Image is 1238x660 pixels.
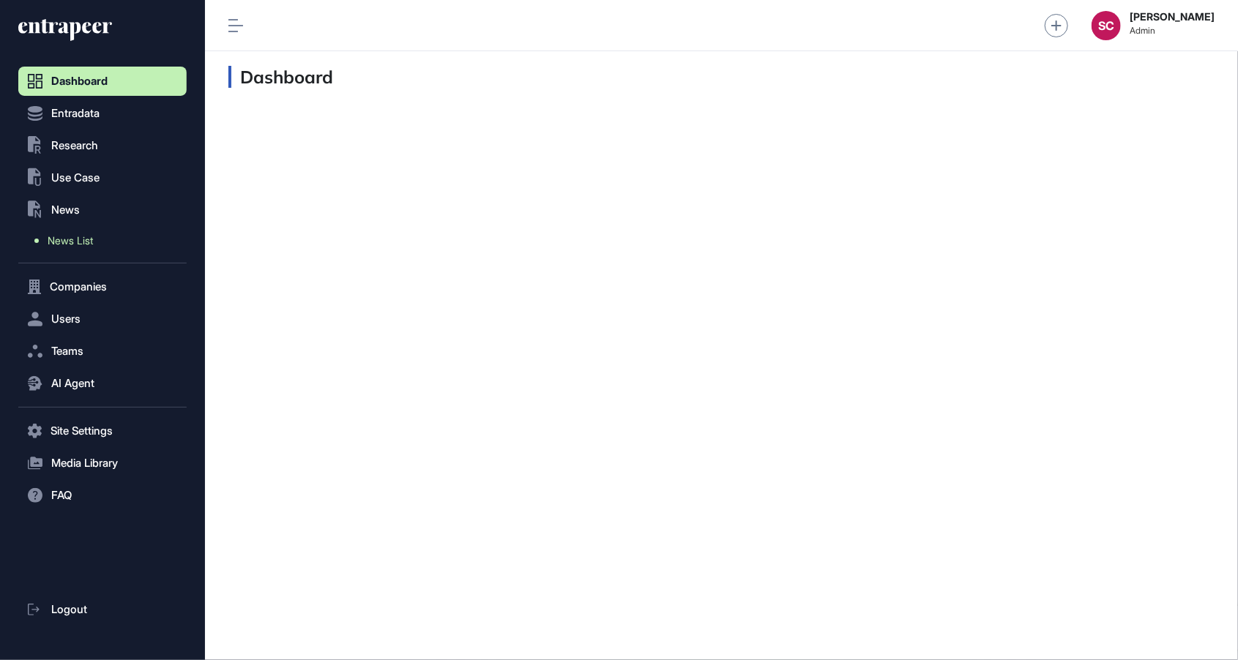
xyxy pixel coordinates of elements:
[50,281,107,293] span: Companies
[51,345,83,357] span: Teams
[18,369,187,398] button: AI Agent
[51,604,87,615] span: Logout
[228,66,333,88] h3: Dashboard
[1130,26,1215,36] span: Admin
[1092,11,1121,40] button: SC
[18,272,187,301] button: Companies
[18,99,187,128] button: Entradata
[48,235,93,247] span: News List
[18,337,187,366] button: Teams
[18,416,187,446] button: Site Settings
[18,131,187,160] button: Research
[18,449,187,478] button: Media Library
[51,378,94,389] span: AI Agent
[18,304,187,334] button: Users
[51,140,98,151] span: Research
[51,425,113,437] span: Site Settings
[18,195,187,225] button: News
[18,163,187,192] button: Use Case
[51,313,81,325] span: Users
[26,228,187,254] a: News List
[51,490,72,501] span: FAQ
[51,75,108,87] span: Dashboard
[51,204,80,216] span: News
[51,457,118,469] span: Media Library
[51,108,100,119] span: Entradata
[18,595,187,624] a: Logout
[18,67,187,96] a: Dashboard
[18,481,187,510] button: FAQ
[51,172,100,184] span: Use Case
[1130,11,1215,23] strong: [PERSON_NAME]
